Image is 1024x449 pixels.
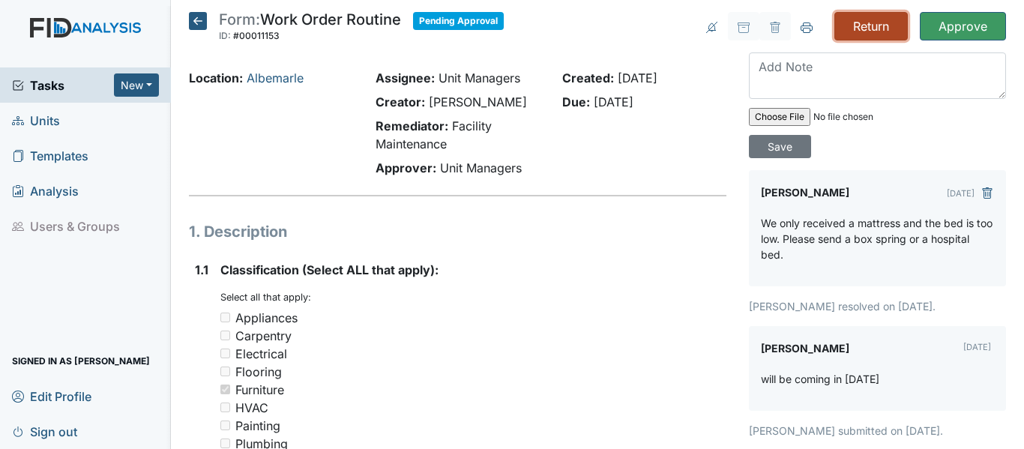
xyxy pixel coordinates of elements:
[220,403,230,412] input: HVAC
[440,160,522,175] span: Unit Managers
[376,160,436,175] strong: Approver:
[618,70,657,85] span: [DATE]
[439,70,520,85] span: Unit Managers
[235,327,292,345] div: Carpentry
[12,144,88,167] span: Templates
[219,30,231,41] span: ID:
[429,94,527,109] span: [PERSON_NAME]
[220,385,230,394] input: Furniture
[220,439,230,448] input: Plumbing
[413,12,504,30] span: Pending Approval
[761,338,849,359] label: [PERSON_NAME]
[219,10,260,28] span: Form:
[12,179,79,202] span: Analysis
[594,94,633,109] span: [DATE]
[235,399,268,417] div: HVAC
[235,417,280,435] div: Painting
[235,309,298,327] div: Appliances
[12,385,91,408] span: Edit Profile
[376,70,435,85] strong: Assignee:
[920,12,1006,40] input: Approve
[562,94,590,109] strong: Due:
[963,342,991,352] small: [DATE]
[114,73,159,97] button: New
[189,220,726,243] h1: 1. Description
[12,76,114,94] a: Tasks
[235,345,287,363] div: Electrical
[12,349,150,373] span: Signed in as [PERSON_NAME]
[562,70,614,85] strong: Created:
[220,262,439,277] span: Classification (Select ALL that apply):
[834,12,908,40] input: Return
[220,421,230,430] input: Painting
[761,215,994,262] p: We only received a mattress and the bed is too low. Please send a box spring or a hospital bed.
[749,298,1006,314] p: [PERSON_NAME] resolved on [DATE].
[12,109,60,132] span: Units
[235,363,282,381] div: Flooring
[247,70,304,85] a: Albemarle
[219,12,401,45] div: Work Order Routine
[220,331,230,340] input: Carpentry
[761,182,849,203] label: [PERSON_NAME]
[761,371,879,387] p: will be coming in [DATE]
[189,70,243,85] strong: Location:
[749,423,1006,439] p: [PERSON_NAME] submitted on [DATE].
[376,118,448,133] strong: Remediator:
[376,94,425,109] strong: Creator:
[12,420,77,443] span: Sign out
[749,135,811,158] input: Save
[235,381,284,399] div: Furniture
[233,30,280,41] span: #00011153
[220,292,311,303] small: Select all that apply:
[220,313,230,322] input: Appliances
[220,349,230,358] input: Electrical
[947,188,975,199] small: [DATE]
[220,367,230,376] input: Flooring
[195,261,208,279] label: 1.1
